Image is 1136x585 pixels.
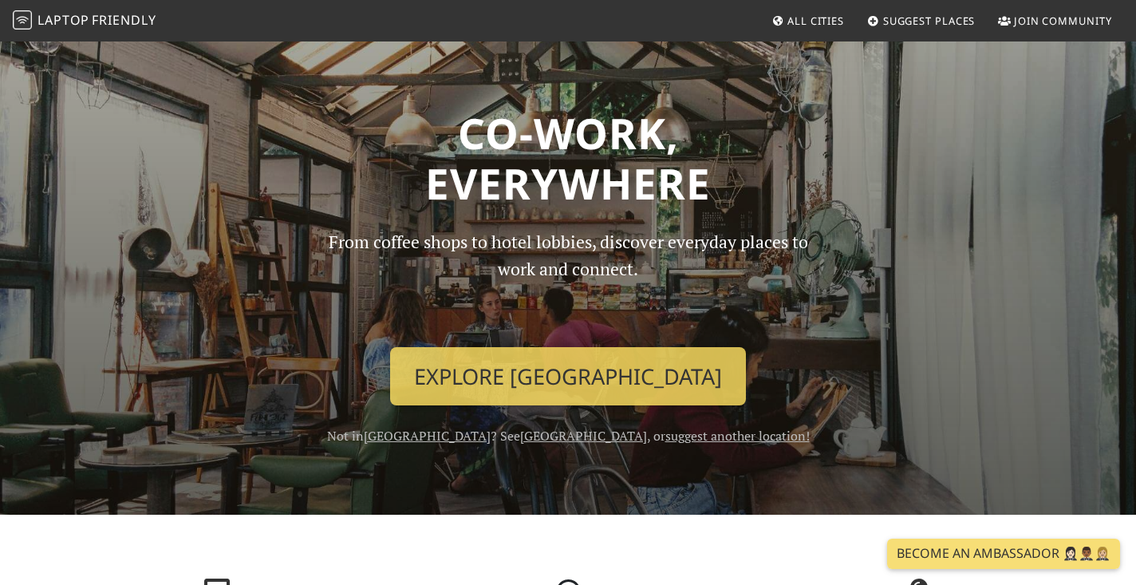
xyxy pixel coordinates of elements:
[92,11,156,29] span: Friendly
[1014,14,1112,28] span: Join Community
[883,14,976,28] span: Suggest Places
[992,6,1118,35] a: Join Community
[390,347,746,406] a: Explore [GEOGRAPHIC_DATA]
[520,427,647,445] a: [GEOGRAPHIC_DATA]
[665,427,810,445] a: suggest another location!
[765,6,850,35] a: All Cities
[51,108,1085,209] h1: Co-work, Everywhere
[364,427,491,445] a: [GEOGRAPHIC_DATA]
[861,6,982,35] a: Suggest Places
[787,14,844,28] span: All Cities
[887,539,1120,569] a: Become an Ambassador 🤵🏻‍♀️🤵🏾‍♂️🤵🏼‍♀️
[314,228,822,334] p: From coffee shops to hotel lobbies, discover everyday places to work and connect.
[37,11,89,29] span: Laptop
[13,7,156,35] a: LaptopFriendly LaptopFriendly
[327,427,810,445] span: Not in ? See , or
[13,10,32,30] img: LaptopFriendly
